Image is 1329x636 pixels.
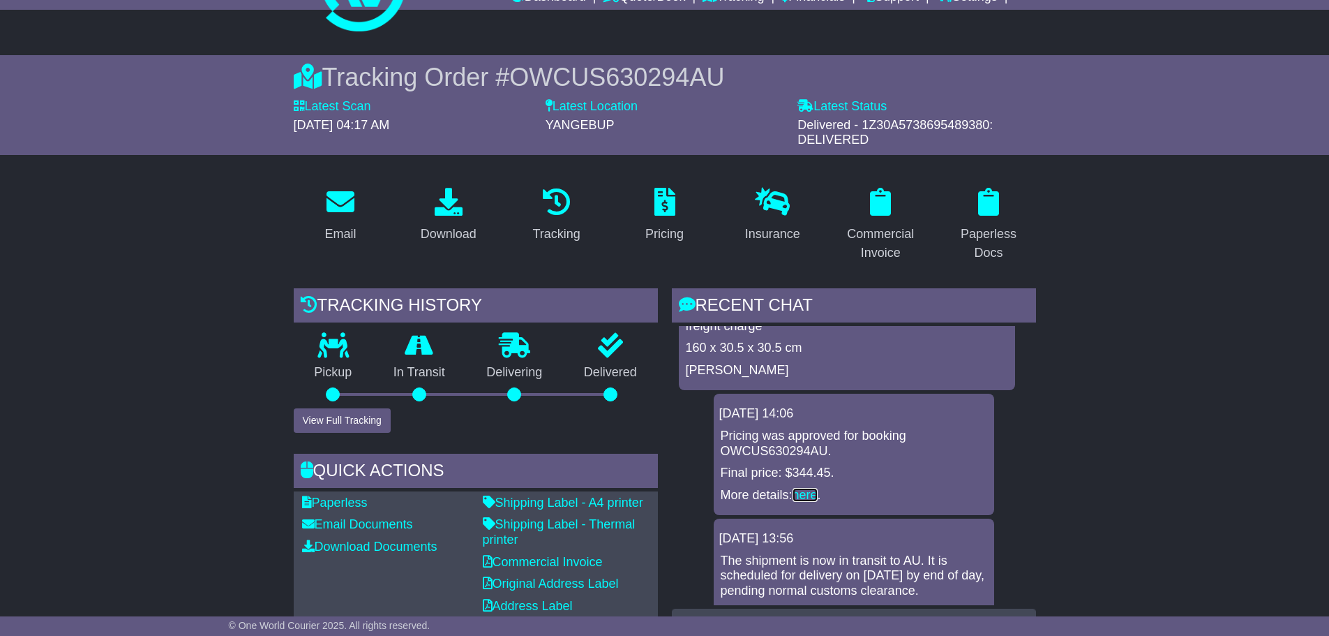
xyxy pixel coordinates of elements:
[645,225,684,244] div: Pricing
[294,99,371,114] label: Latest Scan
[721,429,987,459] p: Pricing was approved for booking OWCUS630294AU.
[843,225,919,262] div: Commercial Invoice
[721,554,987,629] p: The shipment is now in transit to AU. It is scheduled for delivery on [DATE] by end of day, pendi...
[721,466,987,481] p: Final price: $344.45.
[315,183,365,249] a: Email
[721,488,987,503] p: More details: .
[421,225,476,244] div: Download
[483,599,573,613] a: Address Label
[523,183,589,249] a: Tracking
[294,288,658,326] div: Tracking history
[793,488,818,502] a: here
[483,555,603,569] a: Commercial Invoice
[302,496,368,510] a: Paperless
[412,183,486,249] a: Download
[466,365,564,380] p: Delivering
[294,454,658,491] div: Quick Actions
[834,183,928,267] a: Commercial Invoice
[294,365,373,380] p: Pickup
[636,183,693,249] a: Pricing
[483,517,636,547] a: Shipping Label - Thermal printer
[546,118,615,132] span: YANGEBUP
[373,365,466,380] p: In Transit
[294,62,1036,92] div: Tracking Order #
[483,577,619,591] a: Original Address Label
[302,540,437,554] a: Download Documents
[546,99,638,114] label: Latest Location
[294,118,390,132] span: [DATE] 04:17 AM
[797,118,993,147] span: Delivered - 1Z30A5738695489380: DELIVERED
[532,225,580,244] div: Tracking
[229,620,430,631] span: © One World Courier 2025. All rights reserved.
[951,225,1027,262] div: Paperless Docs
[686,341,1008,356] p: 160 x 30.5 x 30.5 cm
[672,288,1036,326] div: RECENT CHAT
[719,531,989,547] div: [DATE] 13:56
[294,408,391,433] button: View Full Tracking
[942,183,1036,267] a: Paperless Docs
[324,225,356,244] div: Email
[719,406,989,422] div: [DATE] 14:06
[745,225,800,244] div: Insurance
[483,496,643,510] a: Shipping Label - A4 printer
[736,183,809,249] a: Insurance
[686,363,1008,378] p: [PERSON_NAME]
[563,365,658,380] p: Delivered
[509,63,724,91] span: OWCUS630294AU
[302,517,413,531] a: Email Documents
[797,99,887,114] label: Latest Status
